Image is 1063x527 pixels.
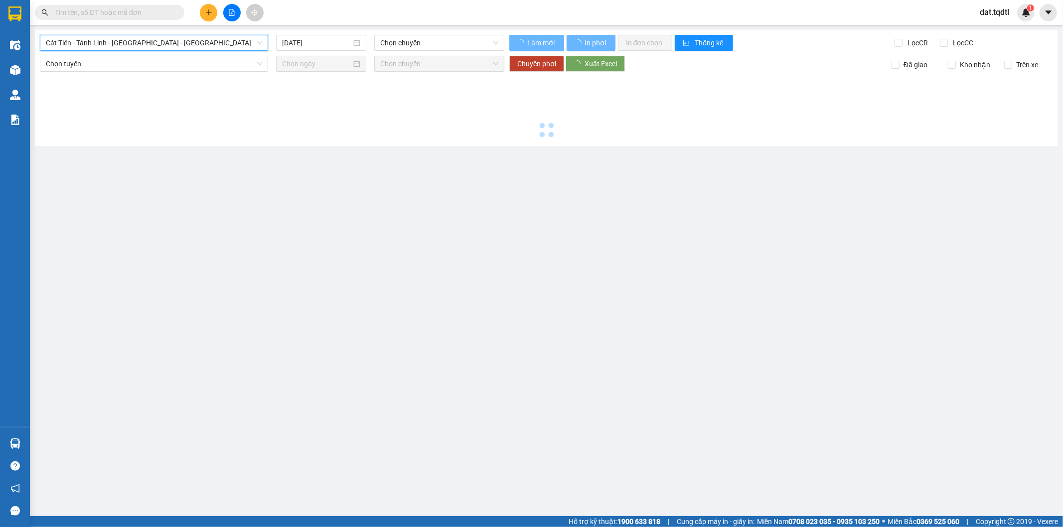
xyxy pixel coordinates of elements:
span: Lọc CC [949,37,975,48]
span: message [10,506,20,516]
span: aim [251,9,258,16]
button: In phơi [567,35,615,51]
span: Đã giao [900,59,931,70]
span: search [41,9,48,16]
span: question-circle [10,461,20,471]
button: aim [246,4,264,21]
span: plus [205,9,212,16]
span: Cát Tiên - Tánh Linh - Huế - Quảng Trị [46,35,262,50]
input: Tìm tên, số ĐT hoặc mã đơn [55,7,172,18]
span: ⚪️ [882,520,885,524]
span: Hỗ trợ kỹ thuật: [569,516,660,527]
span: dat.tqdtl [972,6,1017,18]
img: warehouse-icon [10,90,20,100]
strong: 0708 023 035 - 0935 103 250 [788,518,880,526]
sup: 1 [1027,4,1034,11]
span: bar-chart [683,39,691,47]
span: Chọn tuyến [46,56,262,71]
button: file-add [223,4,241,21]
span: copyright [1008,518,1015,525]
span: Trên xe [1012,59,1042,70]
span: loading [575,39,583,46]
span: Chọn chuyến [380,35,498,50]
span: Chọn chuyến [380,56,498,71]
button: caret-down [1040,4,1057,21]
img: logo-vxr [8,6,21,21]
button: bar-chartThống kê [675,35,733,51]
span: Miền Nam [757,516,880,527]
img: warehouse-icon [10,438,20,449]
img: warehouse-icon [10,65,20,75]
span: Thống kê [695,37,725,48]
span: 1 [1029,4,1032,11]
span: file-add [228,9,235,16]
input: Chọn ngày [282,58,351,69]
img: warehouse-icon [10,40,20,50]
span: Kho nhận [956,59,994,70]
img: icon-new-feature [1022,8,1031,17]
span: Cung cấp máy in - giấy in: [677,516,755,527]
span: In phơi [585,37,607,48]
button: In đơn chọn [618,35,672,51]
button: Xuất Excel [566,56,625,72]
button: Chuyển phơi [509,56,564,72]
button: Làm mới [509,35,564,51]
img: solution-icon [10,115,20,125]
span: Lọc CR [904,37,930,48]
button: plus [200,4,217,21]
strong: 1900 633 818 [617,518,660,526]
span: | [967,516,968,527]
span: | [668,516,669,527]
span: loading [517,39,526,46]
span: caret-down [1044,8,1053,17]
span: notification [10,484,20,493]
span: Miền Bắc [888,516,959,527]
span: Làm mới [527,37,556,48]
input: Chọn ngày [282,37,351,48]
strong: 0369 525 060 [916,518,959,526]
